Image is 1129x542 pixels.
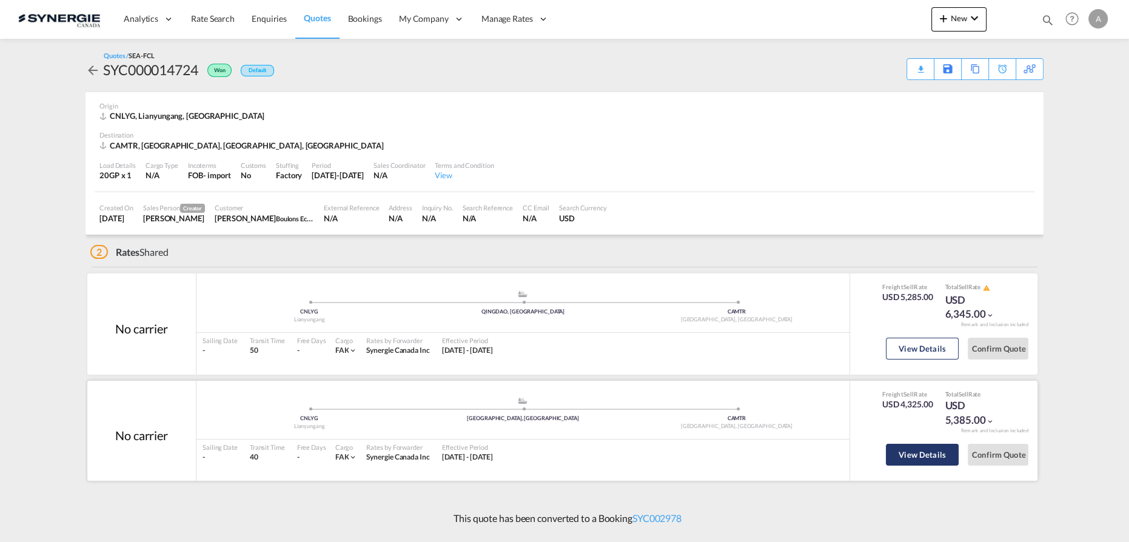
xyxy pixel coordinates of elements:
[986,417,994,426] md-icon: icon-chevron-down
[422,203,453,212] div: Inquiry No.
[399,13,449,25] span: My Company
[116,246,140,258] span: Rates
[882,398,933,410] div: USD 4,325.00
[416,415,629,423] div: [GEOGRAPHIC_DATA], [GEOGRAPHIC_DATA]
[374,161,425,170] div: Sales Coordinator
[442,443,494,452] div: Effective Period
[936,11,951,25] md-icon: icon-plus 400-fg
[99,170,136,181] div: 20GP x 1
[481,13,533,25] span: Manage Rates
[968,444,1028,466] button: Confirm Quote
[903,390,914,398] span: Sell
[959,390,968,398] span: Sell
[632,512,682,524] a: SYC002978
[1088,9,1108,28] div: A
[349,346,357,355] md-icon: icon-chevron-down
[146,170,178,181] div: N/A
[903,283,914,290] span: Sell
[203,415,416,423] div: CNLYG
[366,452,429,463] div: Synergie Canada Inc
[115,427,168,444] div: No carrier
[276,161,302,170] div: Stuffing
[934,59,961,79] div: Save As Template
[515,398,530,404] md-icon: assets/icons/custom/ship-fill.svg
[882,390,933,398] div: Freight Rate
[945,283,1005,292] div: Total Rate
[515,291,530,297] md-icon: assets/icons/custom/ship-fill.svg
[366,443,429,452] div: Rates by Forwarder
[297,346,300,356] div: -
[389,213,412,224] div: N/A
[304,13,330,23] span: Quotes
[215,213,314,224] div: Nicolas Desjardins
[146,161,178,170] div: Cargo Type
[366,452,429,461] span: Synergie Canada Inc
[442,346,494,356] div: 15 Sep 2025 - 30 Sep 2025
[252,13,287,24] span: Enquiries
[203,170,231,181] div: - import
[99,130,1030,139] div: Destination
[945,293,1005,322] div: USD 6,345.00
[959,283,968,290] span: Sell
[366,346,429,355] span: Synergie Canada Inc
[366,346,429,356] div: Synergie Canada Inc
[110,111,264,121] span: CNLYG, Lianyungang, [GEOGRAPHIC_DATA]
[882,291,933,303] div: USD 5,285.00
[250,452,285,463] div: 40
[422,213,453,224] div: N/A
[90,245,108,259] span: 2
[90,246,169,259] div: Shared
[559,203,607,212] div: Search Currency
[435,170,494,181] div: View
[951,427,1037,434] div: Remark and Inclusion included
[463,213,513,224] div: N/A
[297,336,326,345] div: Free Days
[250,336,285,345] div: Transit Time
[463,203,513,212] div: Search Reference
[250,443,285,452] div: Transit Time
[203,316,416,324] div: Lianyungang
[1062,8,1082,29] span: Help
[523,203,549,212] div: CC Email
[389,203,412,212] div: Address
[297,443,326,452] div: Free Days
[945,390,1005,398] div: Total Rate
[203,336,238,345] div: Sailing Date
[214,67,229,78] span: Won
[99,110,267,121] div: CNLYG, Lianyungang, Asia Pacific
[241,65,274,76] div: Default
[203,423,416,430] div: Lianyungang
[250,346,285,356] div: 50
[1041,13,1054,32] div: icon-magnify
[180,204,205,213] span: Creator
[99,101,1030,110] div: Origin
[630,316,843,324] div: [GEOGRAPHIC_DATA], [GEOGRAPHIC_DATA]
[335,346,349,355] span: FAK
[335,452,349,461] span: FAK
[442,452,494,461] span: [DATE] - [DATE]
[241,170,266,181] div: No
[203,308,416,316] div: CNLYG
[945,398,1005,427] div: USD 5,385.00
[348,13,382,24] span: Bookings
[143,203,205,213] div: Sales Person
[630,423,843,430] div: [GEOGRAPHIC_DATA], [GEOGRAPHIC_DATA]
[115,320,168,337] div: No carrier
[442,336,494,345] div: Effective Period
[241,161,266,170] div: Customs
[559,213,607,224] div: USD
[630,415,843,423] div: CAMTR
[18,5,100,33] img: 1f56c880d42311ef80fc7dca854c8e59.png
[312,161,364,170] div: Period
[191,13,235,24] span: Rate Search
[203,452,238,463] div: -
[931,7,987,32] button: icon-plus 400-fgNewicon-chevron-down
[968,338,1028,360] button: Confirm Quote
[203,346,238,356] div: -
[312,170,364,181] div: 30 Sep 2025
[324,203,379,212] div: External Reference
[99,161,136,170] div: Load Details
[442,346,494,355] span: [DATE] - [DATE]
[523,213,549,224] div: N/A
[435,161,494,170] div: Terms and Condition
